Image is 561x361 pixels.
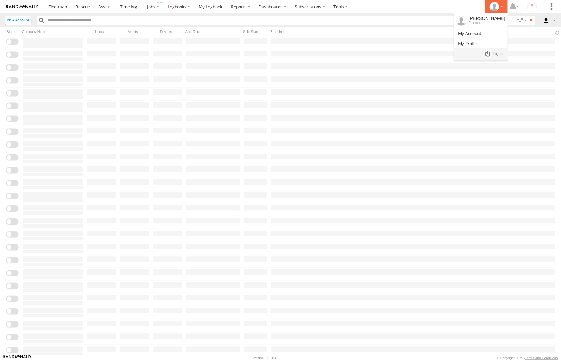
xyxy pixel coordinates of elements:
[117,28,148,36] div: Assets
[268,28,551,36] div: Branding
[241,28,266,36] div: Sub. Start
[3,355,32,361] a: Visit our Website
[184,28,239,36] div: Acc. Rep.
[540,16,556,25] label: Export results as...
[514,16,528,25] label: Search Filter Options
[252,356,276,360] div: Version: 305.03
[6,5,38,9] img: rand-logo.svg
[487,2,505,11] div: Tim Neville
[5,16,31,25] label: Create New Account
[469,16,505,21] div: [PERSON_NAME]
[497,356,558,360] div: © Copyright 2025 -
[527,2,537,12] i: ?
[469,21,505,25] div: Fleetsu
[554,30,561,36] span: Refresh
[84,28,115,36] div: Users
[150,28,181,36] div: Devices
[525,356,558,360] a: Terms and Conditions
[5,28,18,36] div: Status
[20,28,82,36] div: Company Name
